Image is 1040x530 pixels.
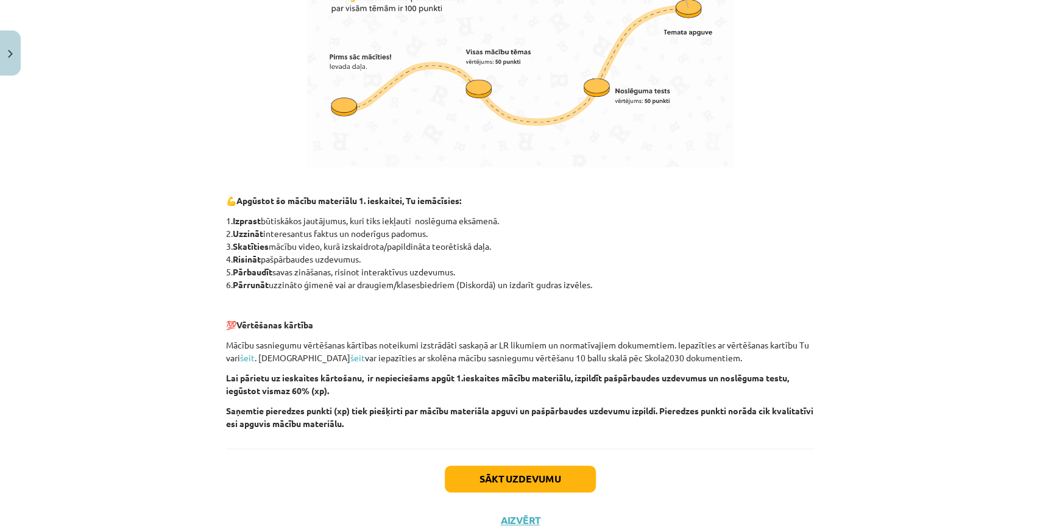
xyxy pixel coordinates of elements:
[226,194,815,207] p: 💪
[233,215,261,226] strong: Izprast
[233,266,272,277] strong: Pārbaudīt
[445,465,596,492] button: Sākt uzdevumu
[226,319,815,331] p: 💯
[233,241,269,252] strong: Skatīties
[226,214,815,291] p: 1. būtiskākos jautājumus, kuri tiks iekļauti noslēguma eksāmenā. 2. interesantus faktus un noderī...
[236,319,313,330] strong: Vērtēšanas kārtība
[8,50,13,58] img: icon-close-lesson-0947bae3869378f0d4975bcd49f059093ad1ed9edebbc8119c70593378902aed.svg
[233,279,269,290] strong: Pārrunāt
[226,339,815,364] p: Mācību sasniegumu vērtēšanas kārtības noteikumi izstrādāti saskaņā ar LR likumiem un normatīvajie...
[497,514,543,526] button: Aizvērt
[236,195,461,206] strong: Apgūstot šo mācību materiālu 1. ieskaitei, Tu iemācīsies:
[226,372,789,396] strong: Lai pārietu uz ieskaites kārtošanu, ir nepieciešams apgūt 1.ieskaites mācību materiālu, izpildīt ...
[226,405,813,429] strong: Saņemtie pieredzes punkti (xp) tiek piešķirti par mācību materiāla apguvi un pašpārbaudes uzdevum...
[240,352,255,363] a: šeit
[350,352,365,363] a: šeit
[233,253,261,264] strong: Risināt
[233,228,263,239] strong: Uzzināt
